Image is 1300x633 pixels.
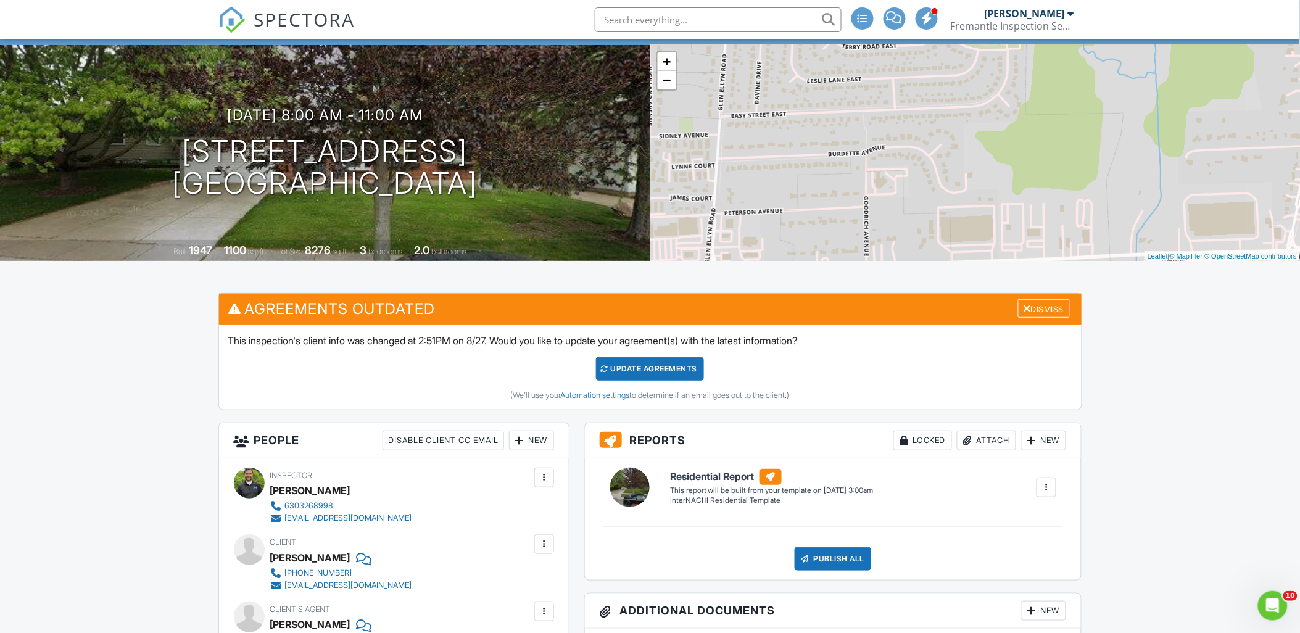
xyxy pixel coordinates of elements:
[285,513,412,523] div: [EMAIL_ADDRESS][DOMAIN_NAME]
[218,6,246,33] img: The Best Home Inspection Software - Spectora
[1021,601,1066,621] div: New
[670,495,874,506] div: InterNACHI Residential Template
[985,7,1065,20] div: [PERSON_NAME]
[658,52,676,71] a: Zoom in
[596,357,704,381] div: Update Agreements
[951,20,1074,32] div: Fremantle Inspection Services
[224,244,246,257] div: 1100
[172,135,478,201] h1: [STREET_ADDRESS] [GEOGRAPHIC_DATA]
[227,107,423,123] h3: [DATE] 8:00 am - 11:00 am
[219,325,1082,410] div: This inspection's client info was changed at 2:51PM on 8/27. Would you like to update your agreem...
[670,469,874,485] h6: Residential Report
[1170,252,1203,260] a: © MapTiler
[658,71,676,89] a: Zoom out
[670,486,874,495] div: This report will be built from your template on [DATE] 3:00am
[795,547,872,571] div: Publish All
[431,247,466,256] span: bathrooms
[270,548,350,567] div: [PERSON_NAME]
[228,391,1072,400] div: (We'll use your to determine if an email goes out to the client.)
[270,512,412,524] a: [EMAIL_ADDRESS][DOMAIN_NAME]
[561,391,630,400] a: Automation settings
[414,244,429,257] div: 2.0
[585,423,1082,458] h3: Reports
[270,471,313,480] span: Inspector
[270,481,350,500] div: [PERSON_NAME]
[270,537,297,547] span: Client
[277,247,303,256] span: Lot Size
[248,247,265,256] span: sq. ft.
[595,7,842,32] input: Search everything...
[368,247,402,256] span: bedrooms
[270,500,412,512] a: 6303268998
[509,431,554,450] div: New
[1148,252,1168,260] a: Leaflet
[333,247,348,256] span: sq.ft.
[270,605,331,614] span: Client's Agent
[270,579,412,592] a: [EMAIL_ADDRESS][DOMAIN_NAME]
[957,431,1016,450] div: Attach
[1205,252,1297,260] a: © OpenStreetMap contributors
[285,581,412,590] div: [EMAIL_ADDRESS][DOMAIN_NAME]
[360,244,366,257] div: 3
[254,6,355,32] span: SPECTORA
[305,244,331,257] div: 8276
[219,294,1082,324] h3: Agreements Outdated
[189,244,212,257] div: 1947
[219,423,569,458] h3: People
[270,567,412,579] a: [PHONE_NUMBER]
[893,431,952,450] div: Locked
[1021,431,1066,450] div: New
[1145,251,1300,262] div: |
[1258,591,1288,621] iframe: Intercom live chat
[1018,299,1070,318] div: Dismiss
[285,568,352,578] div: [PHONE_NUMBER]
[1283,591,1298,601] span: 10
[383,431,504,450] div: Disable Client CC Email
[173,247,187,256] span: Built
[285,501,334,511] div: 6303268998
[218,17,355,43] a: SPECTORA
[585,594,1082,629] h3: Additional Documents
